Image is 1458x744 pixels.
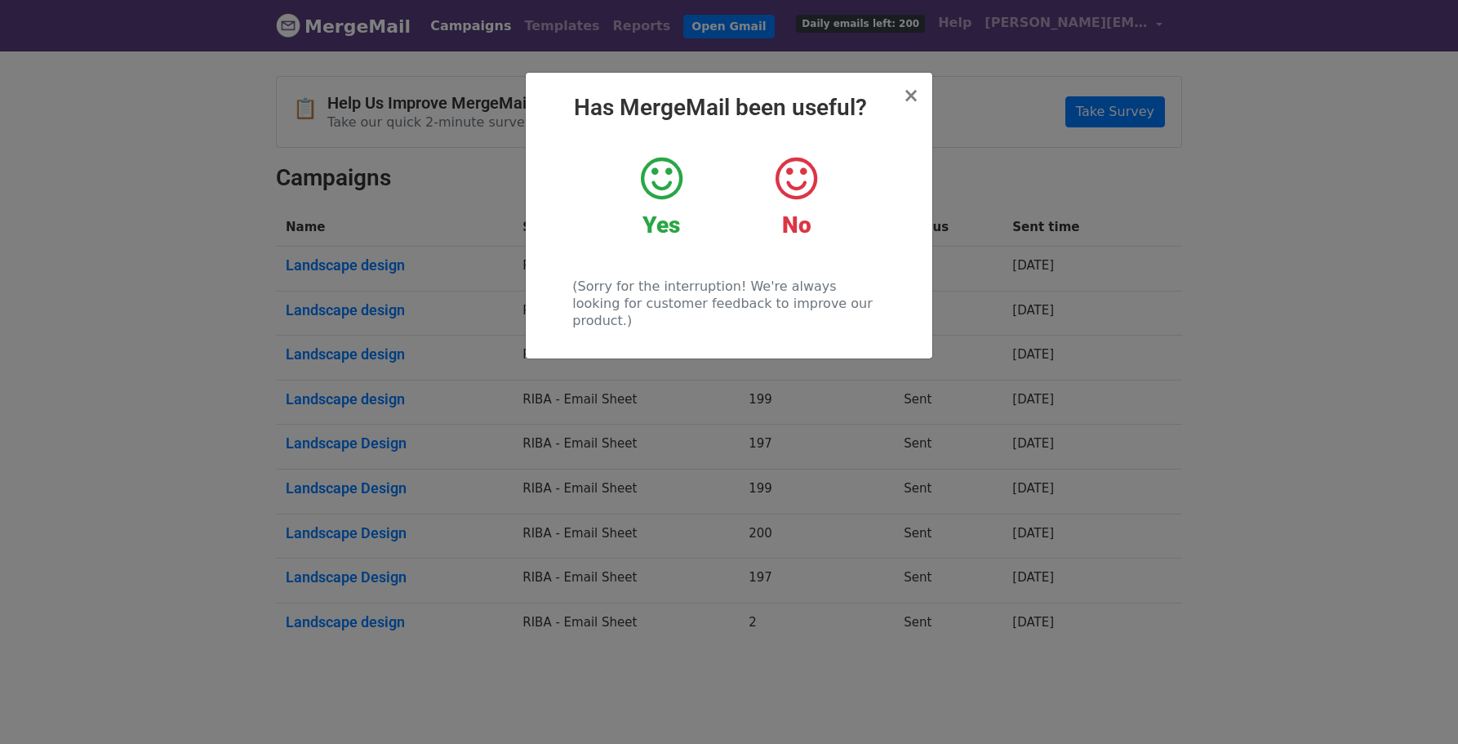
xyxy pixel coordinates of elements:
button: Close [903,86,919,105]
a: Yes [607,154,717,239]
strong: No [782,212,811,238]
p: (Sorry for the interruption! We're always looking for customer feedback to improve our product.) [572,278,885,329]
span: × [903,84,919,107]
h2: Has MergeMail been useful? [539,94,919,122]
a: No [741,154,851,239]
strong: Yes [642,212,680,238]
